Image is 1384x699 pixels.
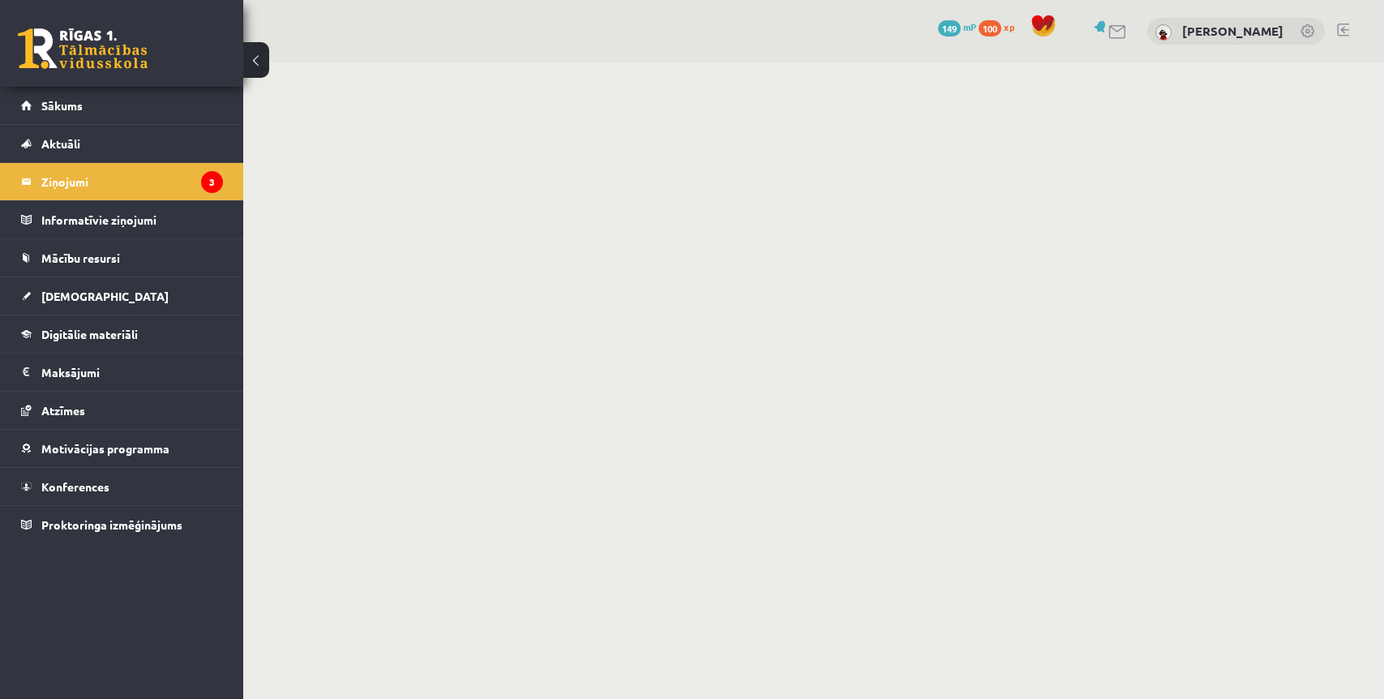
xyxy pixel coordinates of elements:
span: Aktuāli [41,136,80,151]
a: Rīgas 1. Tālmācības vidusskola [18,28,148,69]
span: [DEMOGRAPHIC_DATA] [41,289,169,303]
a: Proktoringa izmēģinājums [21,506,223,543]
legend: Maksājumi [41,354,223,391]
a: Ziņojumi3 [21,163,223,200]
a: Aktuāli [21,125,223,162]
a: [PERSON_NAME] [1182,23,1283,39]
span: 100 [979,20,1001,36]
span: xp [1004,20,1014,33]
span: Konferences [41,479,109,494]
a: Maksājumi [21,354,223,391]
a: Mācību resursi [21,239,223,277]
img: Paula Stepēna [1155,24,1172,41]
span: Mācību resursi [41,251,120,265]
span: 149 [938,20,961,36]
a: Motivācijas programma [21,430,223,467]
a: Digitālie materiāli [21,315,223,353]
legend: Informatīvie ziņojumi [41,201,223,238]
a: [DEMOGRAPHIC_DATA] [21,277,223,315]
span: Digitālie materiāli [41,327,138,341]
i: 3 [201,171,223,193]
span: Motivācijas programma [41,441,169,456]
span: Atzīmes [41,403,85,418]
span: mP [963,20,976,33]
a: Atzīmes [21,392,223,429]
a: 100 xp [979,20,1022,33]
a: Informatīvie ziņojumi [21,201,223,238]
a: 149 mP [938,20,976,33]
legend: Ziņojumi [41,163,223,200]
span: Sākums [41,98,83,113]
a: Konferences [21,468,223,505]
a: Sākums [21,87,223,124]
span: Proktoringa izmēģinājums [41,517,182,532]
